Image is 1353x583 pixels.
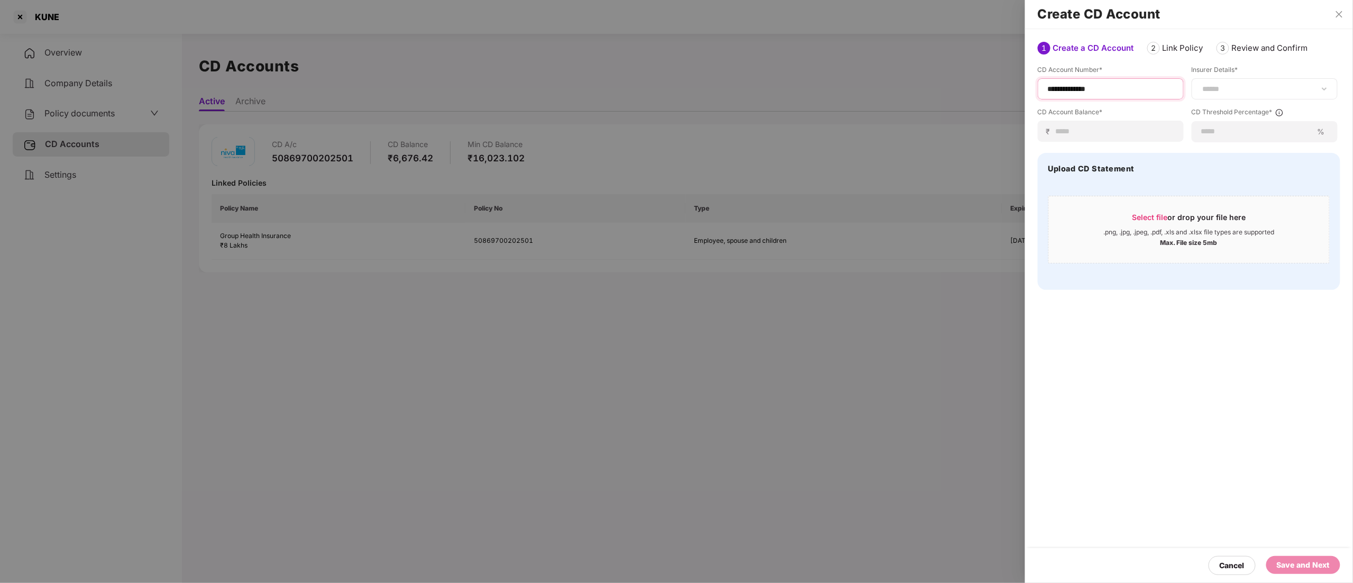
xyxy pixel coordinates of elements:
[1220,560,1245,571] div: Cancel
[1277,559,1330,571] div: Save and Next
[1046,126,1055,136] span: ₹
[1147,42,1160,54] div: 2
[1313,126,1329,136] span: %
[1160,236,1218,247] div: Max. File size 5mb
[1335,10,1343,19] span: close
[1104,228,1275,236] div: .png, .jpg, .jpeg, .pdf, .xls and .xlsx file types are supported
[1132,212,1246,228] div: or drop your file here
[1038,107,1184,121] label: CD Account Balance*
[1038,42,1050,54] div: 1
[1232,43,1308,53] div: Review and Confirm
[1332,10,1347,19] button: Close
[1192,107,1338,121] label: CD Threshold Percentage*
[1038,8,1340,20] h2: Create CD Account
[1049,204,1329,255] span: Select fileor drop your file here.png, .jpg, .jpeg, .pdf, .xls and .xlsx file types are supported...
[1048,163,1135,174] h4: Upload CD Statement
[1192,65,1338,78] label: Insurer Details*
[1217,42,1229,54] div: 3
[1038,65,1184,78] label: CD Account Number*
[1053,43,1134,53] div: Create a CD Account
[1163,43,1203,53] div: Link Policy
[1275,108,1284,117] img: svg+xml;base64,PHN2ZyBpZD0iSW5mbyIgeG1sbnM9Imh0dHA6Ly93d3cudzMub3JnLzIwMDAvc3ZnIiB3aWR0aD0iMTQiIG...
[1132,213,1168,222] span: Select file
